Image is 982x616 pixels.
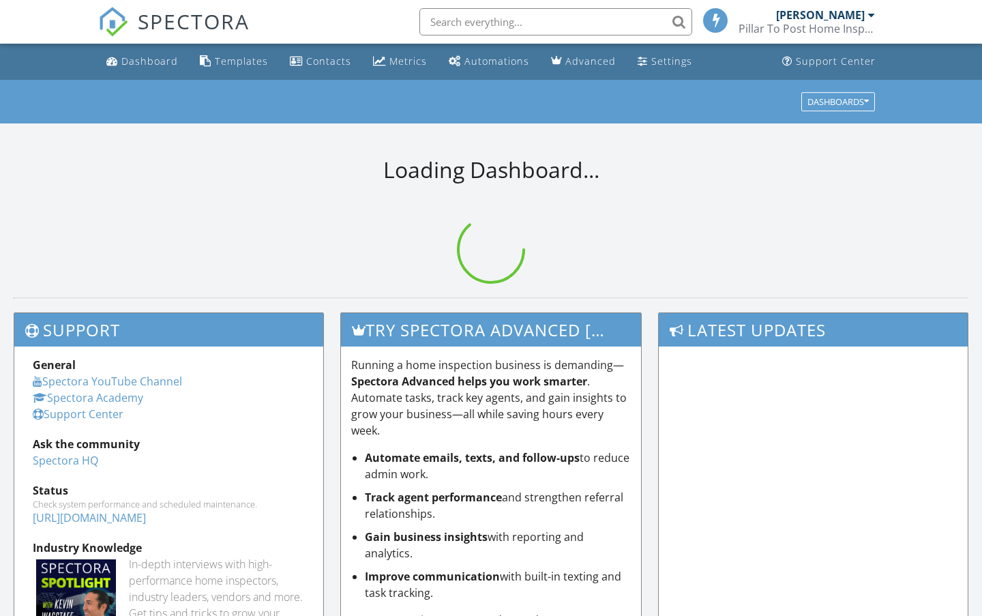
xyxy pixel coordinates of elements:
[33,540,305,556] div: Industry Knowledge
[632,49,698,74] a: Settings
[796,55,876,68] div: Support Center
[284,49,357,74] a: Contacts
[14,313,323,347] h3: Support
[33,357,76,372] strong: General
[776,8,865,22] div: [PERSON_NAME]
[33,390,143,405] a: Spectora Academy
[306,55,351,68] div: Contacts
[33,374,182,389] a: Spectora YouTube Channel
[33,407,123,422] a: Support Center
[565,55,616,68] div: Advanced
[33,482,305,499] div: Status
[341,313,642,347] h3: Try spectora advanced [DATE]
[351,374,587,389] strong: Spectora Advanced helps you work smarter
[365,489,631,522] li: and strengthen referral relationships.
[365,569,500,584] strong: Improve communication
[777,49,881,74] a: Support Center
[807,97,869,106] div: Dashboards
[389,55,427,68] div: Metrics
[365,529,488,544] strong: Gain business insights
[443,49,535,74] a: Automations (Basic)
[121,55,178,68] div: Dashboard
[546,49,621,74] a: Advanced
[101,49,183,74] a: Dashboard
[368,49,432,74] a: Metrics
[365,450,631,482] li: to reduce admin work.
[365,490,502,505] strong: Track agent performance
[98,18,250,47] a: SPECTORA
[365,568,631,601] li: with built-in texting and task tracking.
[33,499,305,510] div: Check system performance and scheduled maintenance.
[33,436,305,452] div: Ask the community
[351,357,631,439] p: Running a home inspection business is demanding— . Automate tasks, track key agents, and gain ins...
[194,49,273,74] a: Templates
[33,510,146,525] a: [URL][DOMAIN_NAME]
[651,55,692,68] div: Settings
[464,55,529,68] div: Automations
[365,450,580,465] strong: Automate emails, texts, and follow-ups
[98,7,128,37] img: The Best Home Inspection Software - Spectora
[659,313,968,347] h3: Latest Updates
[33,453,98,468] a: Spectora HQ
[419,8,692,35] input: Search everything...
[138,7,250,35] span: SPECTORA
[215,55,268,68] div: Templates
[365,529,631,561] li: with reporting and analytics.
[739,22,875,35] div: Pillar To Post Home Inspectors - The Michael Pillion Team
[801,92,875,111] button: Dashboards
